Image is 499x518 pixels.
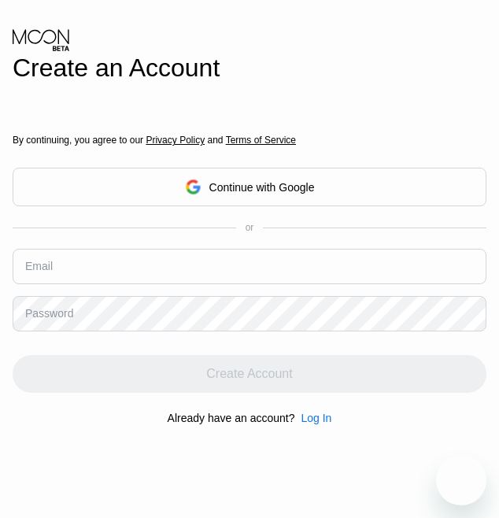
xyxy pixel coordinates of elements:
[205,135,226,146] span: and
[146,135,205,146] span: Privacy Policy
[13,135,486,146] div: By continuing, you agree to our
[13,168,486,206] div: Continue with Google
[436,455,486,505] iframe: Button to launch messaging window
[168,412,295,424] div: Already have an account?
[294,412,331,424] div: Log In
[25,260,53,272] div: Email
[226,135,296,146] span: Terms of Service
[25,307,73,320] div: Password
[246,222,254,233] div: or
[13,54,486,83] div: Create an Account
[209,181,315,194] div: Continue with Google
[301,412,331,424] div: Log In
